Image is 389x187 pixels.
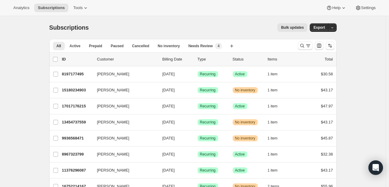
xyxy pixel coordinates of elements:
[268,136,278,141] span: 1 item
[235,136,255,141] span: No inventory
[321,152,333,156] span: $32.38
[111,44,124,48] span: Paused
[235,168,245,173] span: Active
[368,160,383,175] div: Open Intercom Messenger
[62,56,333,62] div: IDCustomerBilling DateTypeStatusItemsTotal
[268,56,298,62] div: Items
[62,118,333,126] div: 13454737559[PERSON_NAME][DATE]SuccessRecurringWarningNo inventory1 item$43.17
[200,152,216,157] span: Recurring
[217,44,220,48] span: 4
[200,72,216,77] span: Recurring
[89,44,102,48] span: Prepaid
[62,166,333,175] div: 11376296087[PERSON_NAME][DATE]SuccessRecurringSuccessActive1 item$43.17
[332,5,340,10] span: Help
[233,56,263,62] p: Status
[268,134,284,143] button: 1 item
[73,5,83,10] span: Tools
[322,4,350,12] button: Help
[62,102,333,110] div: 17017176215[PERSON_NAME][DATE]SuccessRecurringSuccessActive1 item$47.97
[93,149,154,159] button: [PERSON_NAME]
[62,70,333,78] div: 8197177495[PERSON_NAME][DATE]SuccessRecurringSuccessActive1 item$30.58
[235,104,245,109] span: Active
[62,103,92,109] p: 17017176215
[93,85,154,95] button: [PERSON_NAME]
[313,25,325,30] span: Export
[188,44,213,48] span: Needs Review
[162,136,175,140] span: [DATE]
[13,5,29,10] span: Analytics
[162,168,175,172] span: [DATE]
[325,56,333,62] p: Total
[162,152,175,156] span: [DATE]
[268,150,284,159] button: 1 item
[49,24,89,31] span: Subscriptions
[268,120,278,125] span: 1 item
[268,70,284,78] button: 1 item
[321,72,333,76] span: $30.58
[10,4,33,12] button: Analytics
[93,117,154,127] button: [PERSON_NAME]
[235,88,255,93] span: No inventory
[268,168,278,173] span: 1 item
[162,104,175,108] span: [DATE]
[321,88,333,92] span: $43.17
[62,56,92,62] p: ID
[235,120,255,125] span: No inventory
[227,42,237,50] button: Create new view
[70,44,80,48] span: Active
[268,86,284,94] button: 1 item
[38,5,65,10] span: Subscriptions
[162,120,175,124] span: [DATE]
[57,44,61,48] span: All
[200,88,216,93] span: Recurring
[93,133,154,143] button: [PERSON_NAME]
[97,119,129,125] span: [PERSON_NAME]
[97,135,129,141] span: [PERSON_NAME]
[268,104,278,109] span: 1 item
[277,23,307,32] button: Bulk updates
[62,87,92,93] p: 15180234903
[93,69,154,79] button: [PERSON_NAME]
[93,101,154,111] button: [PERSON_NAME]
[268,118,284,126] button: 1 item
[62,135,92,141] p: 9936568471
[326,41,334,50] button: Sort the results
[198,56,228,62] div: Type
[62,134,333,143] div: 9936568471[PERSON_NAME][DATE]SuccessRecurringWarningNo inventory1 item$45.87
[200,120,216,125] span: Recurring
[62,150,333,159] div: 8967323799[PERSON_NAME][DATE]SuccessRecurringSuccessActive1 item$32.38
[321,136,333,140] span: $45.87
[268,88,278,93] span: 1 item
[321,168,333,172] span: $43.17
[235,72,245,77] span: Active
[34,4,68,12] button: Subscriptions
[93,166,154,175] button: [PERSON_NAME]
[97,151,129,157] span: [PERSON_NAME]
[97,56,158,62] p: Customer
[235,152,245,157] span: Active
[310,23,329,32] button: Export
[321,104,333,108] span: $47.97
[268,152,278,157] span: 1 item
[281,25,304,30] span: Bulk updates
[162,72,175,76] span: [DATE]
[361,5,376,10] span: Settings
[62,151,92,157] p: 8967323799
[62,119,92,125] p: 13454737559
[315,41,323,50] button: Customize table column order and visibility
[132,44,149,48] span: Cancelled
[62,71,92,77] p: 8197177495
[268,102,284,110] button: 1 item
[158,44,180,48] span: No inventory
[200,104,216,109] span: Recurring
[62,86,333,94] div: 15180234903[PERSON_NAME][DATE]SuccessRecurringWarningNo inventory1 item$43.17
[70,4,92,12] button: Tools
[97,103,129,109] span: [PERSON_NAME]
[268,72,278,77] span: 1 item
[162,88,175,92] span: [DATE]
[268,166,284,175] button: 1 item
[97,87,129,93] span: [PERSON_NAME]
[162,56,193,62] p: Billing Date
[97,71,129,77] span: [PERSON_NAME]
[351,4,379,12] button: Settings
